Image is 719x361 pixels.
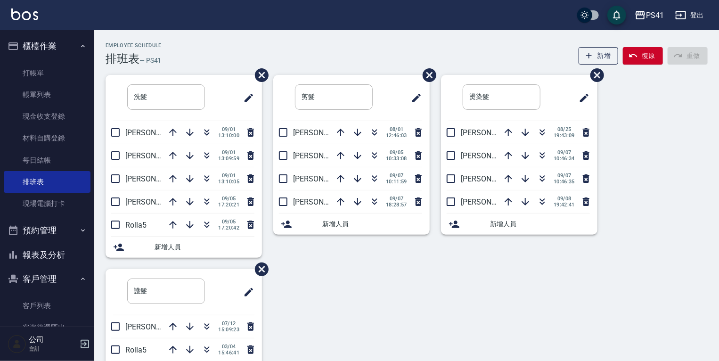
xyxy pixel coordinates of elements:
[218,219,239,225] span: 09/05
[218,350,239,356] span: 15:46:41
[218,320,239,327] span: 07/12
[295,84,373,110] input: 排版標題
[4,243,90,267] button: 報表及分析
[441,213,597,235] div: 新增人員
[463,84,540,110] input: 排版標題
[139,56,162,66] h6: — PS41
[4,218,90,243] button: 預約管理
[218,225,239,231] span: 17:20:42
[29,345,77,353] p: 會計
[416,61,438,89] span: 刪除班表
[490,219,590,229] span: 新增人員
[671,7,708,24] button: 登出
[461,174,526,183] span: [PERSON_NAME]15
[386,172,407,179] span: 09/07
[579,47,619,65] button: 新增
[125,151,190,160] span: [PERSON_NAME]15
[405,87,422,109] span: 修改班表的標題
[218,132,239,139] span: 13:10:00
[554,202,575,208] span: 19:42:41
[218,126,239,132] span: 09/01
[386,132,407,139] span: 12:46:03
[554,179,575,185] span: 10:46:35
[125,221,147,230] span: Rolla5
[155,242,254,252] span: 新增人員
[218,196,239,202] span: 09/05
[386,196,407,202] span: 09/07
[461,128,522,137] span: [PERSON_NAME]1
[218,149,239,156] span: 09/01
[386,156,407,162] span: 10:33:08
[461,197,522,206] span: [PERSON_NAME]9
[248,255,270,283] span: 刪除班表
[322,219,422,229] span: 新增人員
[386,149,407,156] span: 09/05
[4,171,90,193] a: 排班表
[386,179,407,185] span: 10:11:59
[293,128,354,137] span: [PERSON_NAME]2
[554,172,575,179] span: 09/07
[106,52,139,66] h3: 排班表
[237,281,254,304] span: 修改班表的標題
[631,6,668,25] button: PS41
[218,327,239,333] span: 15:09:23
[4,106,90,127] a: 現金收支登錄
[106,42,162,49] h2: Employee Schedule
[583,61,605,89] span: 刪除班表
[4,317,90,338] a: 客資篩選匯出
[218,179,239,185] span: 13:10:05
[554,196,575,202] span: 09/08
[127,84,205,110] input: 排版標題
[273,213,430,235] div: 新增人員
[554,132,575,139] span: 19:43:09
[11,8,38,20] img: Logo
[646,9,664,21] div: PS41
[125,322,186,331] span: [PERSON_NAME]9
[106,237,262,258] div: 新增人員
[218,202,239,208] span: 17:20:21
[573,87,590,109] span: 修改班表的標題
[4,267,90,291] button: 客戶管理
[218,344,239,350] span: 03/04
[29,335,77,345] h5: 公司
[4,127,90,149] a: 材料自購登錄
[125,174,186,183] span: [PERSON_NAME]9
[4,84,90,106] a: 帳單列表
[554,126,575,132] span: 08/25
[218,156,239,162] span: 13:09:59
[554,156,575,162] span: 10:46:34
[127,279,205,304] input: 排版標題
[237,87,254,109] span: 修改班表的標題
[386,126,407,132] span: 08/01
[8,335,26,353] img: Person
[293,174,354,183] span: [PERSON_NAME]1
[607,6,626,25] button: save
[4,62,90,84] a: 打帳單
[125,128,186,137] span: [PERSON_NAME]2
[218,172,239,179] span: 09/01
[293,197,354,206] span: [PERSON_NAME]9
[386,202,407,208] span: 18:28:57
[248,61,270,89] span: 刪除班表
[125,345,147,354] span: Rolla5
[293,151,358,160] span: [PERSON_NAME]15
[4,295,90,317] a: 客戶列表
[125,197,186,206] span: [PERSON_NAME]1
[461,151,522,160] span: [PERSON_NAME]2
[623,47,663,65] button: 復原
[554,149,575,156] span: 09/07
[4,149,90,171] a: 每日結帳
[4,193,90,214] a: 現場電腦打卡
[4,34,90,58] button: 櫃檯作業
